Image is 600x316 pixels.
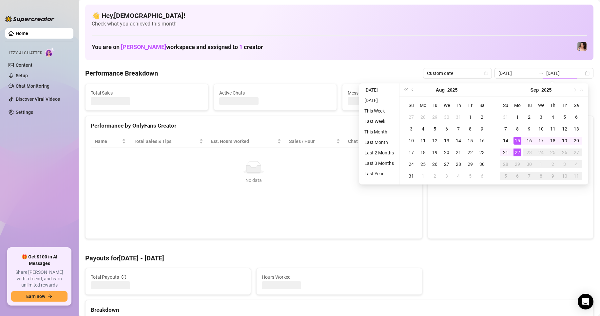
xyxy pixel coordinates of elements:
span: Izzy AI Chatter [9,50,42,56]
th: Sales / Hour [285,135,344,148]
span: Active Chats [219,89,331,97]
span: calendar [484,71,488,75]
div: Est. Hours Worked [211,138,276,145]
span: Earn now [26,294,45,299]
button: Earn nowarrow-right [11,291,68,302]
h1: You are on workspace and assigned to creator [92,44,263,51]
a: Home [16,31,28,36]
span: Hours Worked [262,273,416,281]
div: Performance by OnlyFans Creator [91,121,417,130]
div: No data [97,177,410,184]
span: Name [95,138,121,145]
h4: 👋 Hey, [DEMOGRAPHIC_DATA] ! [92,11,587,20]
th: Total Sales & Tips [130,135,207,148]
th: Chat Conversion [344,135,416,148]
input: End date [546,70,584,77]
span: Chat Conversion [348,138,407,145]
span: [PERSON_NAME] [121,44,166,50]
img: Lauren [577,42,587,51]
span: swap-right [538,71,544,76]
img: AI Chatter [45,47,55,57]
span: Sales / Hour [289,138,335,145]
span: Share [PERSON_NAME] with a friend, and earn unlimited rewards [11,269,68,289]
a: Discover Viral Videos [16,97,60,102]
span: Total Payouts [91,273,119,281]
span: Check what you achieved this month [92,20,587,27]
span: Total Sales & Tips [134,138,198,145]
a: Settings [16,110,33,115]
span: arrow-right [48,294,52,299]
a: Setup [16,73,28,78]
th: Name [91,135,130,148]
span: to [538,71,544,76]
span: Custom date [427,68,488,78]
span: info-circle [122,275,126,279]
span: Total Sales [91,89,203,97]
span: 1 [239,44,242,50]
span: 🎁 Get $100 in AI Messages [11,254,68,267]
span: Messages Sent [348,89,460,97]
div: Sales by OnlyFans Creator [433,121,588,130]
h4: Performance Breakdown [85,69,158,78]
div: Breakdown [91,306,588,314]
input: Start date [498,70,536,77]
div: Open Intercom Messenger [578,294,593,309]
img: logo-BBDzfeDw.svg [5,16,54,22]
a: Chat Monitoring [16,83,49,89]
h4: Payouts for [DATE] - [DATE] [85,254,593,263]
a: Content [16,62,32,68]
